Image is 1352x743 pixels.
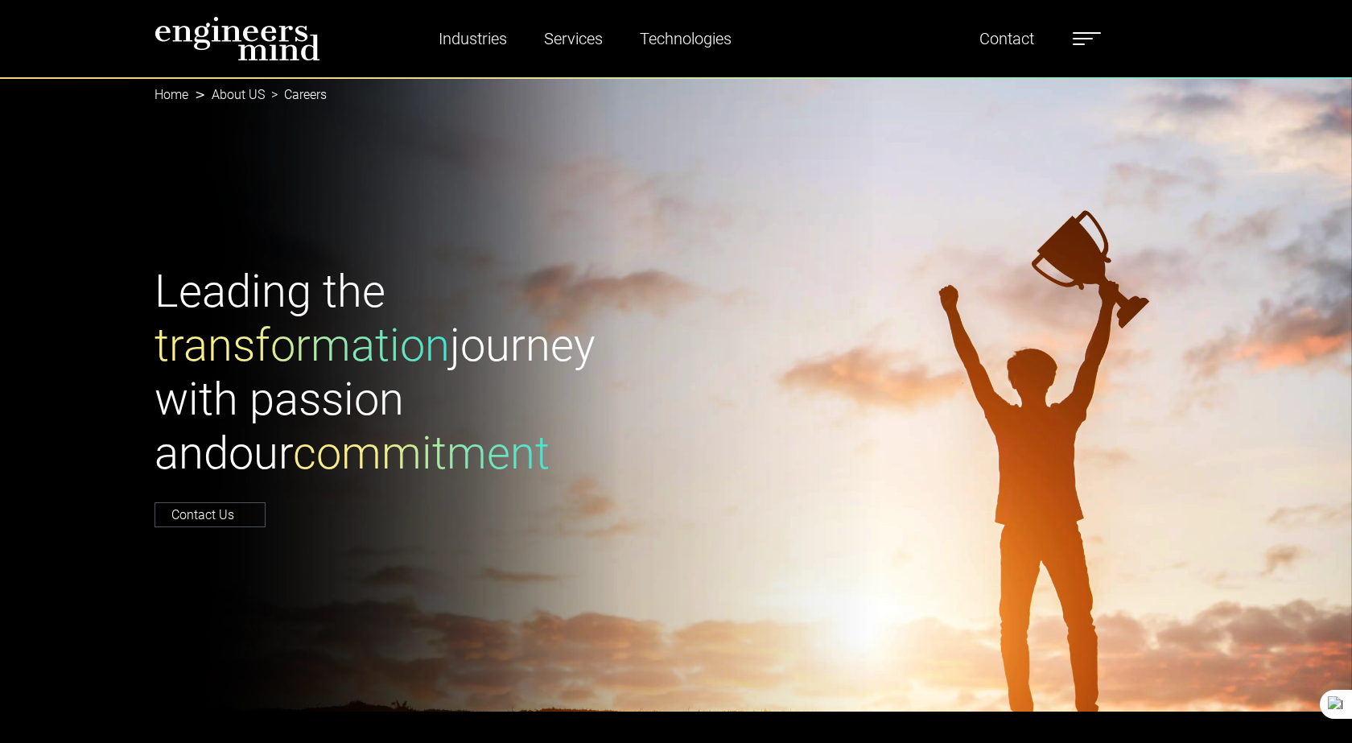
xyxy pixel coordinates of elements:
[155,265,666,481] h1: Leading the journey with passion and our
[155,502,266,527] a: Contact Us
[155,87,188,102] a: Home
[538,20,609,57] a: Services
[155,16,320,61] img: logo
[432,20,513,57] a: Industries
[293,427,550,480] span: commitment
[212,87,265,102] a: About US
[155,77,1197,113] nav: breadcrumb
[633,20,738,57] a: Technologies
[973,20,1041,57] a: Contact
[265,85,327,105] li: Careers
[155,319,450,372] span: transformation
